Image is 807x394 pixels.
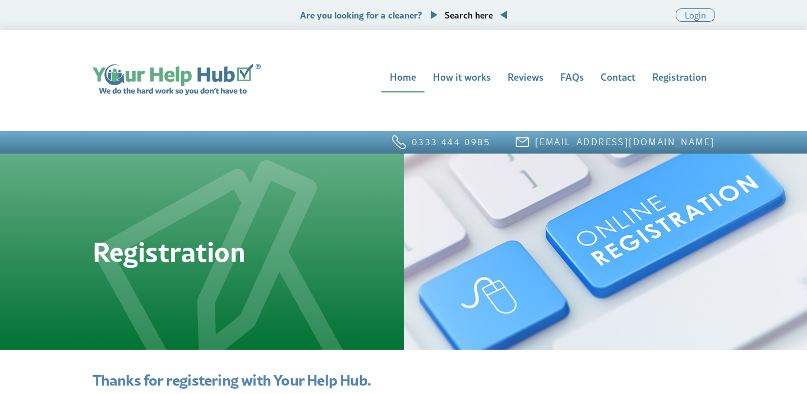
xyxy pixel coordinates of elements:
[592,64,644,92] a: Contact
[676,8,715,22] a: Login
[93,368,371,391] span: Thanks for registering with Your Help Hub.
[381,64,425,92] a: Home
[93,64,261,95] a: Home
[93,64,261,95] img: Your Help Hub logo
[412,136,490,148] a: 0333 444 0985
[552,64,592,92] a: FAQs
[93,237,246,266] h1: Registration
[499,64,552,92] a: Reviews
[445,8,493,21] a: Search here
[644,64,715,92] a: Registration
[425,64,499,92] a: How it works
[300,10,507,20] p: Are you looking for a cleaner?
[535,136,714,148] a: [EMAIL_ADDRESS][DOMAIN_NAME]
